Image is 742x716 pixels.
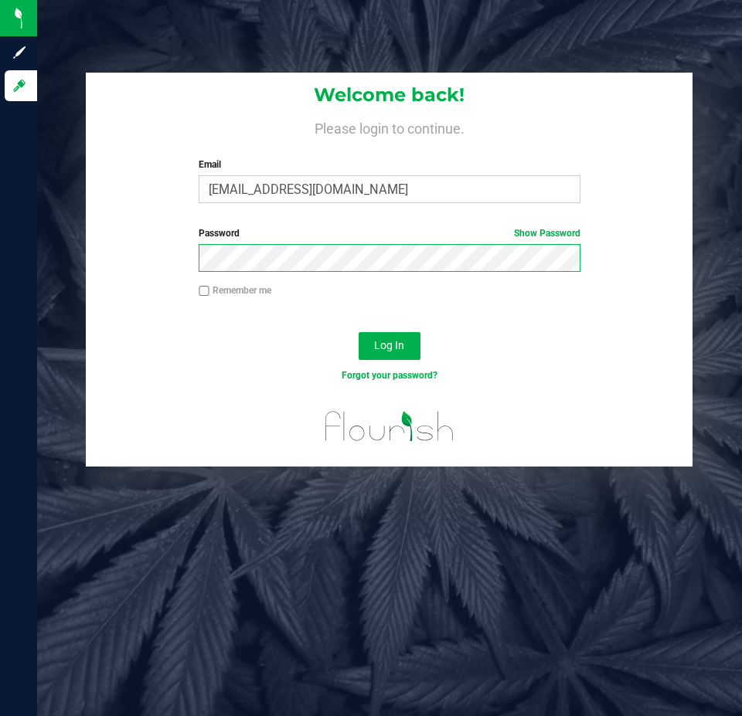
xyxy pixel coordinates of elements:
[359,332,420,360] button: Log In
[199,158,580,171] label: Email
[342,370,437,381] a: Forgot your password?
[86,85,693,105] h1: Welcome back!
[12,78,27,93] inline-svg: Log in
[199,286,209,297] input: Remember me
[314,399,465,454] img: flourish_logo.svg
[12,45,27,60] inline-svg: Sign up
[86,117,693,136] h4: Please login to continue.
[199,283,271,297] label: Remember me
[199,228,240,239] span: Password
[374,339,404,351] span: Log In
[514,228,580,239] a: Show Password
